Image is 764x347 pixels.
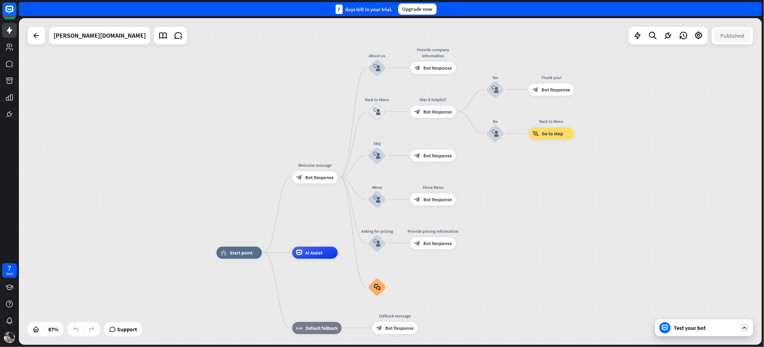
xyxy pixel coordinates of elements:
[359,228,395,234] div: Asking for pricing
[117,324,137,335] span: Support
[373,196,381,203] i: block_user_input
[336,5,343,14] div: 7
[492,130,499,137] i: block_user_input
[414,109,420,115] i: block_bot_response
[542,87,570,93] span: Bot Response
[376,325,382,331] i: block_bot_response
[373,239,381,247] i: block_user_input
[385,325,414,331] span: Bot Response
[423,197,452,202] span: Bot Response
[306,325,338,331] span: Default fallback
[406,184,460,190] div: Show Menu
[296,175,302,180] i: block_bot_response
[423,240,452,246] span: Bot Response
[414,197,420,202] i: block_bot_response
[6,3,27,24] button: Open LiveChat chat widget
[477,118,513,124] div: No
[359,140,395,146] div: FAQ
[220,250,227,256] i: home_2
[524,75,579,81] div: Thank you!
[305,175,334,180] span: Bot Response
[53,27,146,44] div: poe.com
[542,131,563,136] span: Go to step
[414,240,420,246] i: block_bot_response
[477,75,513,81] div: Yes
[288,162,342,168] div: Welcome message
[359,53,395,59] div: About us
[533,87,538,93] i: block_bot_response
[524,118,579,124] div: Back to Menu
[374,284,380,290] i: block_faq
[6,271,13,276] div: days
[46,324,60,335] div: 87%
[492,86,499,94] i: block_user_input
[8,265,11,271] div: 7
[296,325,302,331] i: block_fallback
[674,324,737,331] div: Test your bot
[414,153,420,158] i: block_bot_response
[406,47,460,59] div: Provide company information
[398,3,437,15] div: Upgrade now
[406,228,460,234] div: Provide pricing information
[230,250,252,256] span: Start point
[423,153,452,158] span: Bot Response
[336,5,393,14] div: days left in your trial.
[533,131,539,136] i: block_goto
[406,97,460,103] div: Was it helpful?
[373,152,381,159] i: block_user_input
[423,109,452,115] span: Bot Response
[359,97,395,103] div: Back to Menu
[368,313,422,319] div: Fallback message
[305,250,322,256] span: AI Assist
[2,263,17,278] a: 7 days
[359,184,395,190] div: Menu
[714,29,751,42] button: Published
[373,64,381,72] i: block_user_input
[414,65,420,71] i: block_bot_response
[423,65,452,71] span: Bot Response
[373,108,381,115] i: block_user_input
